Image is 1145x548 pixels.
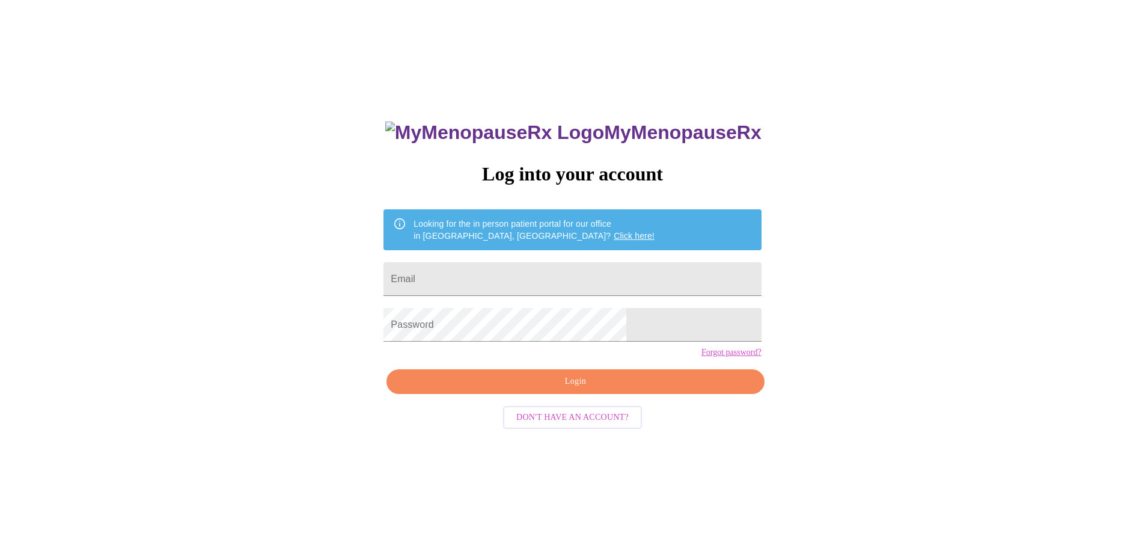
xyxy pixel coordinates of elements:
img: MyMenopauseRx Logo [385,122,604,144]
h3: Log into your account [383,163,761,185]
div: Looking for the in person patient portal for our office in [GEOGRAPHIC_DATA], [GEOGRAPHIC_DATA]? [414,213,655,247]
a: Don't have an account? [500,411,645,422]
button: Login [386,369,764,394]
span: Login [400,374,750,389]
span: Don't have an account? [516,410,629,425]
button: Don't have an account? [503,406,642,429]
h3: MyMenopauseRx [385,122,762,144]
a: Forgot password? [701,348,762,357]
a: Click here! [614,231,655,241]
